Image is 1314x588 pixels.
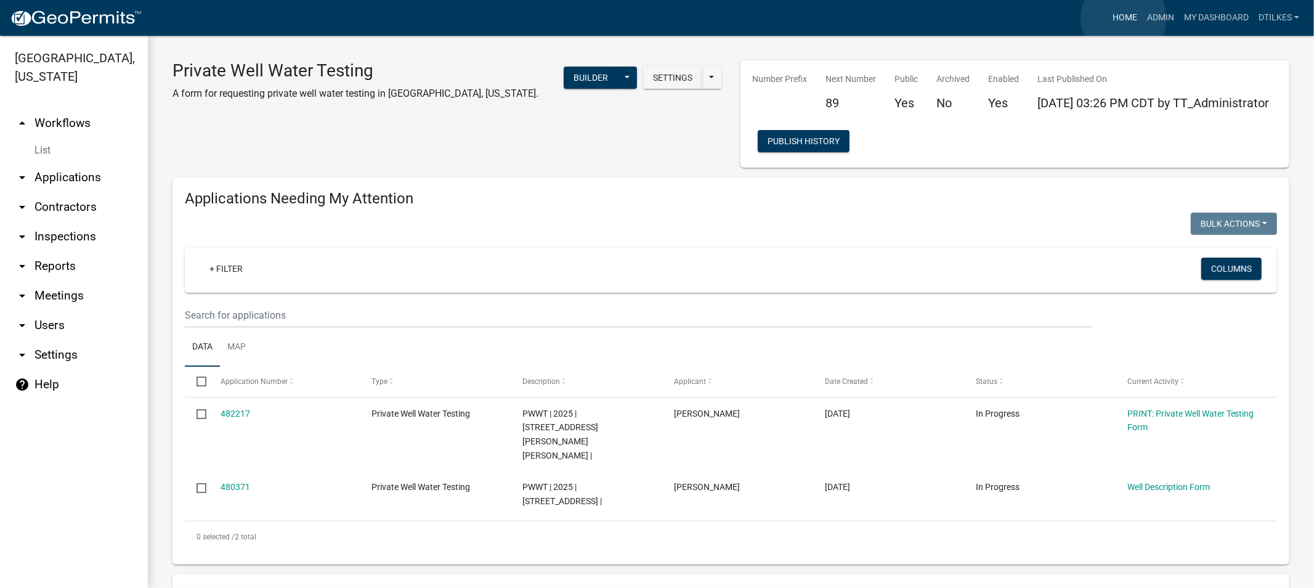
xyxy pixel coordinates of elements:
button: Bulk Actions [1191,213,1277,235]
a: Map [220,328,253,367]
p: Last Published On [1038,73,1270,86]
i: arrow_drop_down [15,200,30,214]
span: [DATE] 03:26 PM CDT by TT_Administrator [1038,96,1270,110]
a: dtilkes [1254,6,1304,30]
span: Dan Tilkes [674,482,740,492]
datatable-header-cell: Applicant [662,367,813,396]
a: 482217 [221,409,250,419]
p: A form for requesting private well water testing in [GEOGRAPHIC_DATA], [US_STATE]. [172,86,538,101]
i: arrow_drop_down [15,288,30,303]
i: arrow_drop_down [15,170,30,185]
datatable-header-cell: Type [360,367,511,396]
h5: 89 [826,96,877,110]
span: In Progress [976,482,1020,492]
i: help [15,377,30,392]
i: arrow_drop_down [15,259,30,274]
p: Next Number [826,73,877,86]
button: Publish History [758,130,850,152]
span: Private Well Water Testing [371,482,470,492]
wm-modal-confirm: Workflow Publish History [758,137,850,147]
a: My Dashboard [1179,6,1254,30]
datatable-header-cell: Application Number [208,367,359,396]
a: + Filter [200,258,253,280]
h4: Applications Needing My Attention [185,190,1277,208]
p: Public [895,73,919,86]
datatable-header-cell: Description [511,367,662,396]
datatable-header-cell: Status [964,367,1115,396]
a: PRINT: Private Well Water Testing Form [1127,409,1254,433]
span: Status [976,377,997,386]
p: Number Prefix [753,73,808,86]
span: 0 selected / [197,533,235,541]
span: Application Number [221,377,288,386]
a: Home [1108,6,1142,30]
span: Dan Tilkes [674,409,740,419]
div: 2 total [185,521,1277,552]
span: PWWT | 2025 | 774 Wren Ave, Ackley, IA 50601 | [522,409,598,460]
button: Columns [1201,258,1262,280]
a: Data [185,328,220,367]
p: Archived [937,73,970,86]
h5: Yes [895,96,919,110]
i: arrow_drop_up [15,116,30,131]
button: Builder [564,67,618,89]
i: arrow_drop_down [15,348,30,362]
datatable-header-cell: Current Activity [1116,367,1267,396]
button: Settings [643,67,702,89]
span: In Progress [976,409,1020,419]
datatable-header-cell: Select [185,367,208,396]
a: 480371 [221,482,250,492]
span: Type [371,377,387,386]
span: Date Created [825,377,868,386]
span: Private Well Water Testing [371,409,470,419]
a: Admin [1142,6,1179,30]
span: 09/18/2025 [825,482,850,492]
datatable-header-cell: Date Created [813,367,964,396]
i: arrow_drop_down [15,318,30,333]
i: arrow_drop_down [15,229,30,244]
span: Description [522,377,560,386]
span: Applicant [674,377,706,386]
a: Well Description Form [1127,482,1210,492]
span: Current Activity [1127,377,1178,386]
span: 09/22/2025 [825,409,850,419]
h5: Yes [989,96,1020,110]
h3: Private Well Water Testing [172,60,538,81]
span: PWWT | 2025 | 802 1st St, Alden, IA 50006 | [522,482,602,506]
h5: No [937,96,970,110]
input: Search for applications [185,303,1092,328]
p: Enabled [989,73,1020,86]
